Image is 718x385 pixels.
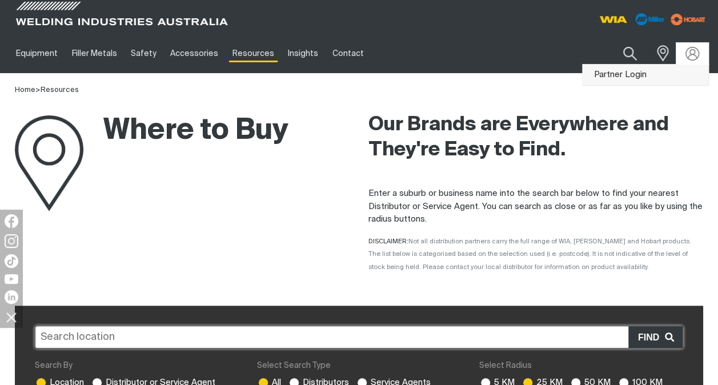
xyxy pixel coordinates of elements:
[9,34,65,73] a: Equipment
[5,274,18,284] img: YouTube
[35,326,683,348] input: Search location
[65,34,123,73] a: Filler Metals
[5,254,18,268] img: TikTok
[667,11,709,28] img: miller
[628,326,683,348] button: Find
[5,214,18,228] img: Facebook
[281,34,325,73] a: Insights
[15,86,35,94] a: Home
[368,187,704,226] p: Enter a suburb or business name into the search bar below to find your nearest Distributor or Ser...
[226,34,281,73] a: Resources
[5,234,18,248] img: Instagram
[368,113,704,163] h2: Our Brands are Everywhere and They're Easy to Find.
[583,65,708,86] a: Partner Login
[257,360,461,372] div: Select Search Type
[9,34,534,73] nav: Main
[163,34,225,73] a: Accessories
[479,360,683,372] div: Select Radius
[325,34,370,73] a: Contact
[368,238,691,270] span: Not all distribution partners carry the full range of WIA, [PERSON_NAME] and Hobart products. The...
[596,40,649,67] input: Product name or item number...
[2,307,21,327] img: hide socials
[15,113,288,150] h1: Where to Buy
[124,34,163,73] a: Safety
[35,86,41,94] span: >
[35,360,239,372] div: Search By
[5,290,18,304] img: LinkedIn
[611,40,649,67] button: Search products
[368,238,691,270] span: DISCLAIMER:
[638,330,665,345] span: Find
[41,86,79,94] a: Resources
